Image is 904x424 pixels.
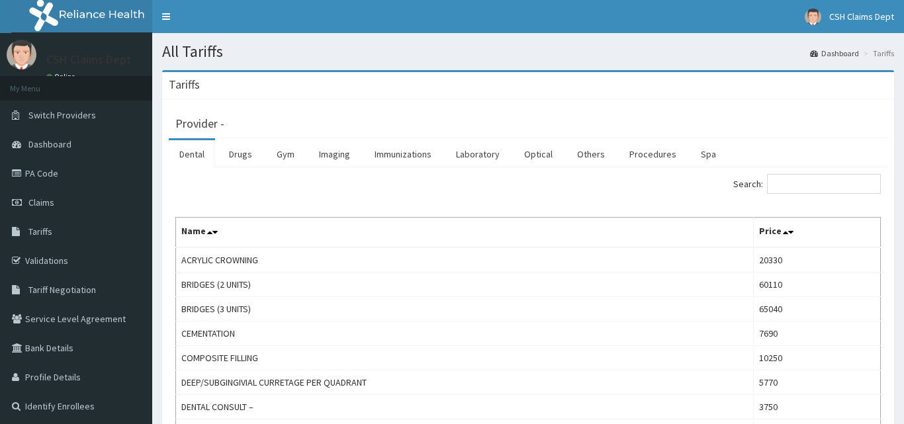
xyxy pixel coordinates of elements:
th: Name [176,218,754,248]
td: 7690 [753,321,880,346]
td: COMPOSITE FILLING [176,346,754,370]
li: Tariffs [860,48,894,59]
td: ACRYLIC CROWNING [176,247,754,273]
h1: All Tariffs [162,43,894,60]
span: Claims [28,196,54,208]
a: Immunizations [364,140,442,168]
td: BRIDGES (3 UNITS) [176,297,754,321]
a: Drugs [218,140,263,168]
p: CSH Claims Dept [46,54,132,65]
td: 20330 [753,247,880,273]
img: User Image [805,9,821,25]
th: Price [753,218,880,248]
td: DENTAL CONSULT – [176,395,754,419]
td: 10250 [753,346,880,370]
td: 3750 [753,395,880,419]
td: CEMENTATION [176,321,754,346]
td: 5770 [753,370,880,395]
a: Online [46,72,78,81]
td: BRIDGES (2 UNITS) [176,273,754,297]
h3: Tariffs [169,79,200,91]
td: DEEP/SUBGINGIVIAL CURRETAGE PER QUADRANT [176,370,754,395]
a: Others [566,140,615,168]
h3: Provider - [175,118,224,130]
a: Dental [169,140,215,168]
input: Search: [767,174,881,194]
span: Switch Providers [28,109,96,121]
span: Tariff Negotiation [28,284,96,296]
td: 60110 [753,273,880,297]
span: CSH Claims Dept [829,11,894,22]
img: User Image [7,40,36,69]
span: Tariffs [28,226,52,237]
a: Dashboard [810,48,859,59]
a: Laboratory [445,140,510,168]
a: Spa [690,140,727,168]
span: Dashboard [28,138,71,150]
a: Procedures [619,140,687,168]
a: Imaging [308,140,361,168]
label: Search: [733,174,881,194]
a: Gym [266,140,305,168]
td: 65040 [753,297,880,321]
a: Optical [514,140,563,168]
